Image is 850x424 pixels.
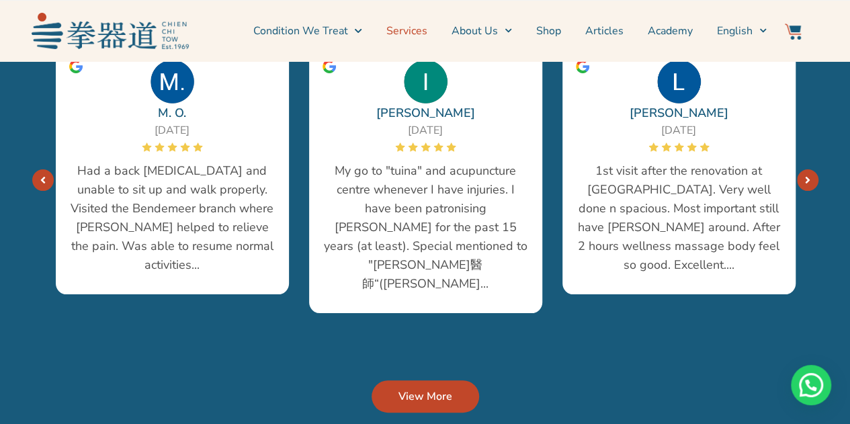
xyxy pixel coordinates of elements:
a: Services [386,14,427,48]
a: Next [797,169,818,191]
span: [DATE] [408,123,443,138]
a: M. O. [158,103,186,122]
img: Lim Paul [657,60,701,103]
a: Shop [536,14,561,48]
a: English [717,14,767,48]
span: View More [398,388,452,405]
a: Academy [648,14,693,48]
img: Website Icon-03 [785,24,801,40]
span: Had a back [MEDICAL_DATA] and unable to sit up and walk properly. Visited the Bendemeer branch wh... [69,161,275,274]
a: [PERSON_NAME] [630,103,728,122]
span: 1st visit after the renovation at [GEOGRAPHIC_DATA]. Very well done n spacious. Most important st... [576,161,782,274]
span: English [717,23,753,39]
span: [DATE] [155,123,189,138]
a: View More [372,380,479,413]
a: Next [32,169,54,191]
span: My go to "tuina" and acupuncture centre whenever I have injuries. I have been patronising [PERSON... [323,161,529,293]
a: Condition We Treat [253,14,362,48]
a: [PERSON_NAME] [376,103,475,122]
img: M. O. [151,60,194,103]
a: About Us [452,14,512,48]
a: Articles [585,14,624,48]
img: Ivy Tan [404,60,448,103]
nav: Menu [196,14,767,48]
span: [DATE] [661,123,696,138]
